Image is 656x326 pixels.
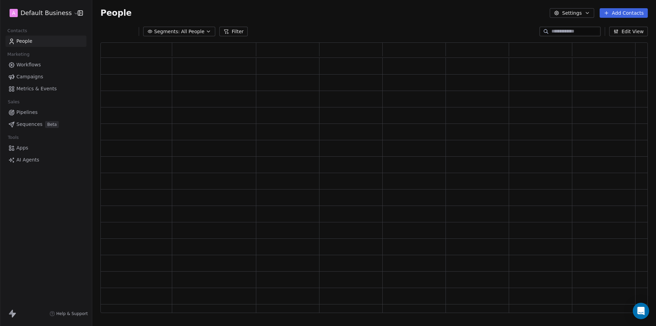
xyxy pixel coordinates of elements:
button: Settings [550,8,594,18]
span: Tools [5,132,22,143]
span: People [100,8,132,18]
span: Sequences [16,121,42,128]
span: Workflows [16,61,41,68]
button: Edit View [609,27,648,36]
span: Help & Support [56,311,88,316]
span: Contacts [4,26,30,36]
span: AI Agents [16,156,39,164]
a: SequencesBeta [5,119,86,130]
span: Marketing [4,49,32,60]
a: Workflows [5,59,86,70]
a: Pipelines [5,107,86,118]
span: Segments: [154,28,180,35]
span: Pipelines [16,109,38,116]
button: Filter [219,27,248,36]
span: Beta [45,121,59,128]
a: Metrics & Events [5,83,86,94]
div: Open Intercom Messenger [633,303,649,319]
span: All People [181,28,204,35]
span: People [16,38,32,45]
a: Campaigns [5,71,86,82]
span: Default Business [20,9,72,17]
a: Help & Support [50,311,88,316]
a: Apps [5,142,86,154]
span: Metrics & Events [16,85,57,92]
span: Campaigns [16,73,43,80]
button: ADefault Business [8,7,73,19]
span: Apps [16,144,28,152]
span: A [12,10,15,16]
a: AI Agents [5,154,86,166]
span: Sales [5,97,23,107]
button: Add Contacts [600,8,648,18]
a: People [5,36,86,47]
